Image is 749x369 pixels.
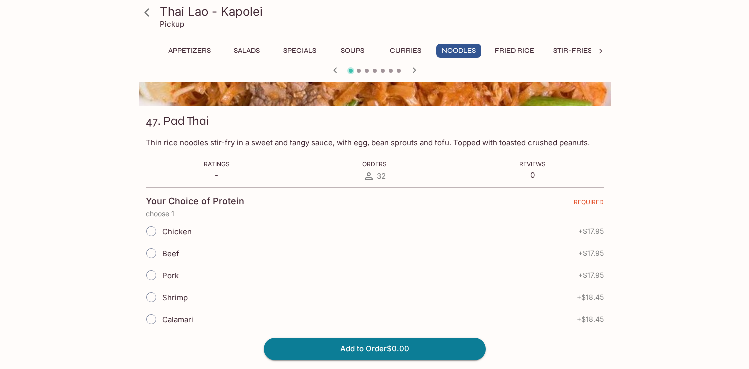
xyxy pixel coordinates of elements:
[383,44,428,58] button: Curries
[146,210,604,218] p: choose 1
[146,196,244,207] h4: Your Choice of Protein
[519,160,546,168] span: Reviews
[578,227,604,235] span: + $17.95
[489,44,540,58] button: Fried Rice
[163,44,216,58] button: Appetizers
[146,113,209,129] h3: 47. Pad Thai
[160,19,184,29] p: Pickup
[377,171,386,181] span: 32
[362,160,387,168] span: Orders
[162,271,179,280] span: Pork
[548,44,597,58] button: Stir-Fries
[160,4,607,19] h3: Thai Lao - Kapolei
[224,44,269,58] button: Salads
[264,338,486,360] button: Add to Order$0.00
[577,293,604,301] span: + $18.45
[162,293,188,302] span: Shrimp
[162,249,179,258] span: Beef
[204,160,230,168] span: Ratings
[519,170,546,180] p: 0
[146,138,604,147] p: Thin rice noodles stir-fry in a sweet and tangy sauce, with egg, bean sprouts and tofu. Topped wi...
[578,271,604,279] span: + $17.95
[578,249,604,257] span: + $17.95
[204,170,230,180] p: -
[330,44,375,58] button: Soups
[162,227,192,236] span: Chicken
[436,44,481,58] button: Noodles
[277,44,322,58] button: Specials
[162,315,193,324] span: Calamari
[577,315,604,323] span: + $18.45
[574,198,604,210] span: REQUIRED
